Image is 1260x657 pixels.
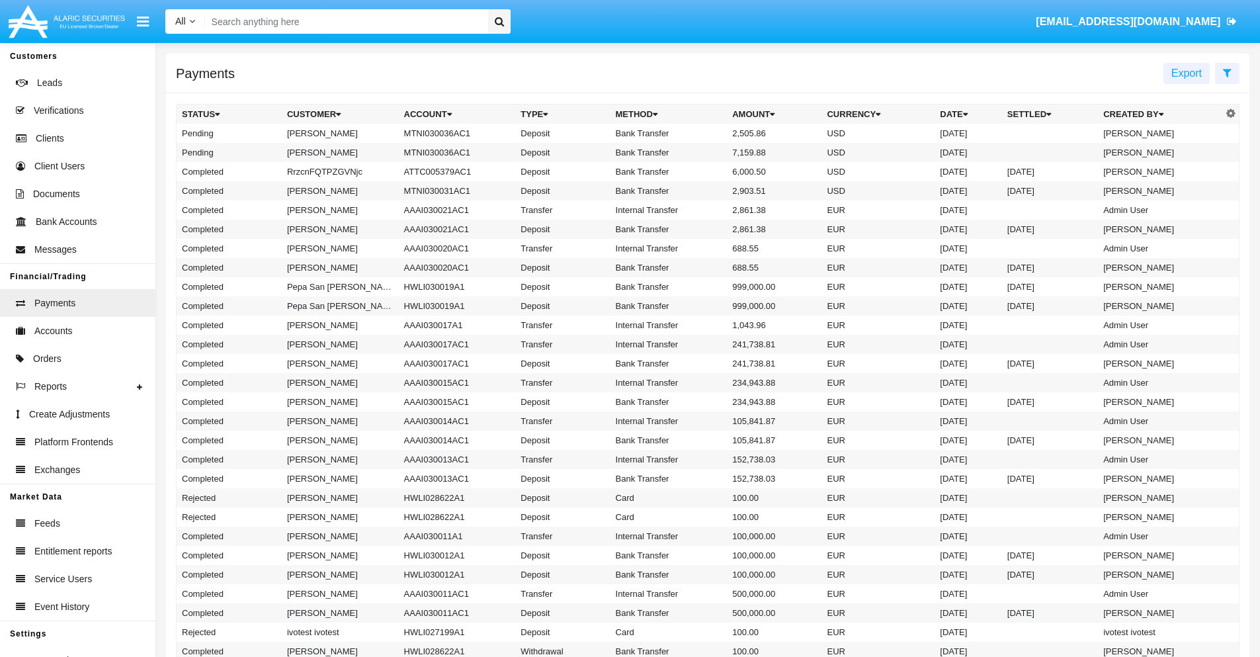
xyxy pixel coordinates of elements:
[727,162,821,181] td: 6,000.50
[34,572,92,586] span: Service Users
[821,431,935,450] td: EUR
[515,296,610,316] td: Deposit
[727,354,821,373] td: 241,738.81
[177,488,282,507] td: Rejected
[1002,603,1098,623] td: [DATE]
[177,124,282,143] td: Pending
[177,181,282,200] td: Completed
[1098,527,1222,546] td: Admin User
[610,239,728,258] td: Internal Transfer
[177,296,282,316] td: Completed
[610,200,728,220] td: Internal Transfer
[515,584,610,603] td: Transfer
[1002,392,1098,412] td: [DATE]
[515,143,610,162] td: Deposit
[821,623,935,642] td: EUR
[821,143,935,162] td: USD
[821,296,935,316] td: EUR
[282,220,399,239] td: [PERSON_NAME]
[727,220,821,239] td: 2,861.38
[1002,220,1098,239] td: [DATE]
[177,603,282,623] td: Completed
[515,220,610,239] td: Deposit
[282,181,399,200] td: [PERSON_NAME]
[610,354,728,373] td: Bank Transfer
[515,354,610,373] td: Deposit
[399,507,516,527] td: HWLI028622A1
[282,296,399,316] td: Pepa San [PERSON_NAME]
[34,380,67,394] span: Reports
[610,623,728,642] td: Card
[727,181,821,200] td: 2,903.51
[282,623,399,642] td: ivotest ivotest
[610,450,728,469] td: Internal Transfer
[282,200,399,220] td: [PERSON_NAME]
[515,316,610,335] td: Transfer
[1098,469,1222,488] td: [PERSON_NAME]
[727,527,821,546] td: 100,000.00
[935,239,1002,258] td: [DATE]
[727,124,821,143] td: 2,505.86
[935,527,1002,546] td: [DATE]
[399,335,516,354] td: AAAI030017AC1
[610,316,728,335] td: Internal Transfer
[34,243,77,257] span: Messages
[34,435,113,449] span: Platform Frontends
[935,335,1002,354] td: [DATE]
[1163,63,1210,84] button: Export
[399,354,516,373] td: AAAI030017AC1
[175,16,186,26] span: All
[821,488,935,507] td: EUR
[177,162,282,181] td: Completed
[727,623,821,642] td: 100.00
[610,162,728,181] td: Bank Transfer
[821,354,935,373] td: EUR
[515,181,610,200] td: Deposit
[935,316,1002,335] td: [DATE]
[610,143,728,162] td: Bank Transfer
[177,354,282,373] td: Completed
[1098,239,1222,258] td: Admin User
[935,584,1002,603] td: [DATE]
[935,124,1002,143] td: [DATE]
[727,488,821,507] td: 100.00
[399,565,516,584] td: HWLI030012A1
[34,159,85,173] span: Client Users
[727,546,821,565] td: 100,000.00
[1098,200,1222,220] td: Admin User
[727,296,821,316] td: 999,000.00
[282,469,399,488] td: [PERSON_NAME]
[821,603,935,623] td: EUR
[821,527,935,546] td: EUR
[282,431,399,450] td: [PERSON_NAME]
[282,277,399,296] td: Pepa San [PERSON_NAME]
[177,258,282,277] td: Completed
[610,412,728,431] td: Internal Transfer
[177,450,282,469] td: Completed
[399,200,516,220] td: AAAI030021AC1
[7,2,127,41] img: Logo image
[1098,124,1222,143] td: [PERSON_NAME]
[36,132,64,146] span: Clients
[821,392,935,412] td: EUR
[821,469,935,488] td: EUR
[36,215,97,229] span: Bank Accounts
[935,565,1002,584] td: [DATE]
[935,507,1002,527] td: [DATE]
[935,162,1002,181] td: [DATE]
[282,584,399,603] td: [PERSON_NAME]
[177,469,282,488] td: Completed
[727,450,821,469] td: 152,738.03
[399,316,516,335] td: AAAI030017A1
[727,584,821,603] td: 500,000.00
[821,239,935,258] td: EUR
[282,603,399,623] td: [PERSON_NAME]
[821,373,935,392] td: EUR
[610,469,728,488] td: Bank Transfer
[515,392,610,412] td: Deposit
[1098,412,1222,431] td: Admin User
[610,507,728,527] td: Card
[282,412,399,431] td: [PERSON_NAME]
[821,584,935,603] td: EUR
[515,488,610,507] td: Deposit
